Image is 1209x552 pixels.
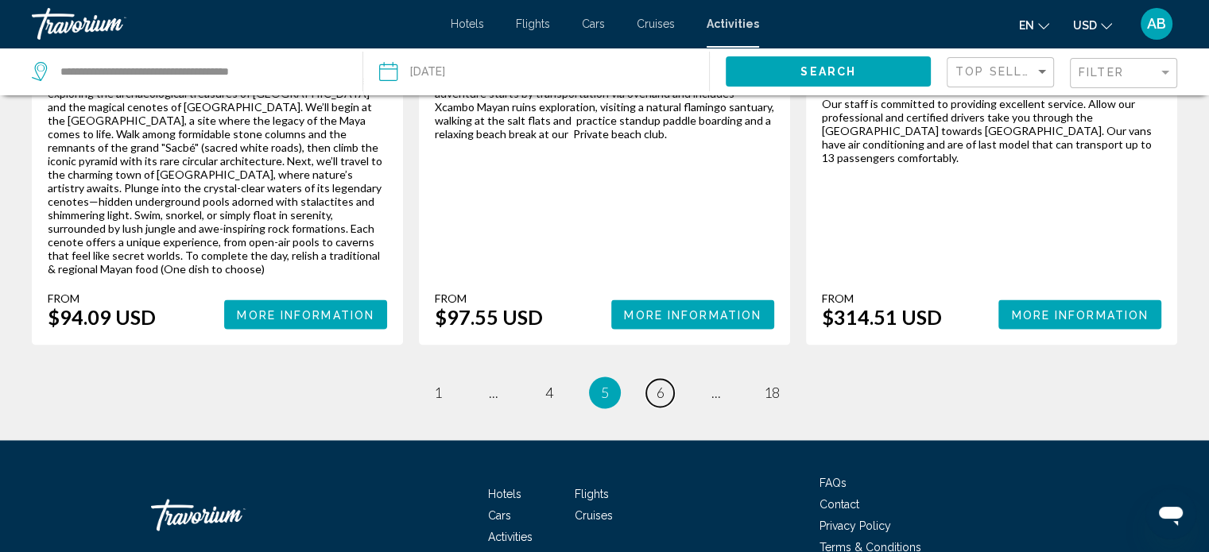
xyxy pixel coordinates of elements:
span: 18 [764,384,780,401]
span: Filter [1079,66,1124,79]
a: Contact [820,497,859,510]
span: AB [1147,16,1166,32]
div: From [435,291,543,305]
button: More Information [611,299,774,329]
a: Flights [516,17,550,30]
span: Search [800,66,856,79]
button: Date: Dec 18, 2025 [379,48,710,95]
a: Travorium [32,8,435,40]
span: ... [489,384,498,401]
span: en [1019,19,1034,32]
div: From [48,291,156,305]
button: Change language [1019,14,1049,37]
span: 5 [601,384,609,401]
div: Our staff is committed to providing excellent service. Allow our professional and certified drive... [822,97,1161,164]
button: Filter [1070,57,1177,90]
a: Cruises [637,17,675,30]
a: Travorium [151,491,310,538]
a: Activities [488,530,533,542]
a: Hotels [488,487,521,500]
span: Top Sellers [955,65,1048,78]
button: More Information [224,299,387,329]
span: 6 [657,384,665,401]
a: Flights [575,487,609,500]
button: More Information [998,299,1161,329]
a: Cars [488,508,511,521]
span: More Information [1011,308,1149,321]
a: Activities [707,17,759,30]
span: ... [711,384,721,401]
button: Change currency [1073,14,1112,37]
span: More Information [237,308,374,321]
div: Embark on a journey where ancient history meets natural wonder, exploring the archaeological trea... [48,73,387,276]
a: Cruises [575,508,613,521]
span: More Information [624,308,761,321]
div: $97.55 USD [435,305,543,329]
span: USD [1073,19,1097,32]
button: Search [726,56,931,86]
a: FAQs [820,476,847,488]
div: From [822,291,942,305]
ul: Pagination [32,376,1177,408]
a: Hotels [451,17,484,30]
a: Cars [582,17,605,30]
div: Dare to try a unique outdoor Progreso shore excursion. This adventure starts by transportation vi... [435,73,774,141]
mat-select: Sort by [955,66,1049,79]
span: 1 [434,384,442,401]
div: $314.51 USD [822,305,942,329]
div: $94.09 USD [48,305,156,329]
span: 4 [545,384,553,401]
button: User Menu [1136,7,1177,41]
a: Privacy Policy [820,519,891,531]
iframe: Button to launch messaging window [1145,488,1196,539]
